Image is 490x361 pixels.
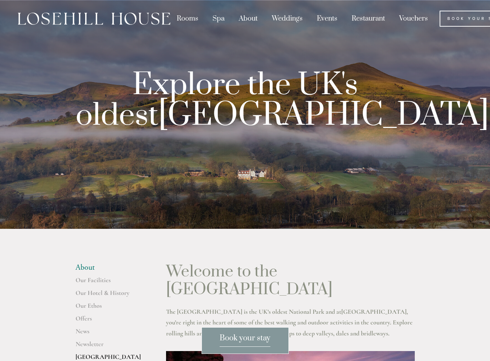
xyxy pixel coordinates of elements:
[265,11,309,27] div: Weddings
[76,71,415,132] p: Explore the UK's oldest
[393,11,434,27] a: Vouchers
[341,308,407,316] a: [GEOGRAPHIC_DATA]
[166,263,415,299] h1: Welcome to the [GEOGRAPHIC_DATA]
[310,11,344,27] div: Events
[76,314,143,327] a: Offers
[158,96,489,135] strong: [GEOGRAPHIC_DATA]
[232,11,264,27] div: About
[206,11,231,27] div: Spa
[170,11,205,27] div: Rooms
[166,306,415,339] p: The [GEOGRAPHIC_DATA] is the UK’s oldest National Park and at , you’re right in the heart of some...
[76,276,143,289] a: Our Facilities
[220,333,270,347] span: Book your stay
[18,12,170,25] img: Losehill House
[76,302,143,314] a: Our Ethos
[76,289,143,302] a: Our Hotel & History
[76,263,143,272] li: About
[345,11,391,27] div: Restaurant
[202,327,289,354] a: Book your stay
